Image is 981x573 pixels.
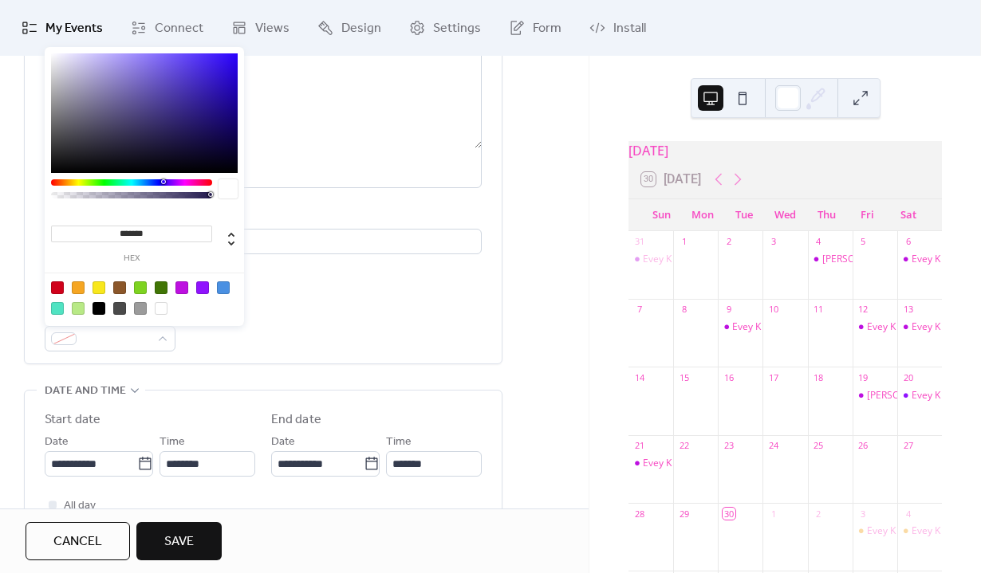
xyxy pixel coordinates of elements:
[53,532,102,551] span: Cancel
[897,320,942,334] div: Evey K at Cherry Creek Market
[497,6,573,49] a: Form
[643,253,782,266] div: Evey K at [GEOGRAPHIC_DATA]
[723,236,735,248] div: 2
[155,19,203,38] span: Connect
[633,440,645,452] div: 21
[51,254,212,263] label: hex
[136,522,222,560] button: Save
[51,281,64,294] div: #D0021B
[902,371,914,383] div: 20
[271,410,321,430] div: End date
[633,371,645,383] div: 14
[853,524,897,538] div: Evey K At Aspen Grove
[533,19,561,38] span: Form
[305,6,393,49] a: Design
[857,236,869,248] div: 5
[219,6,301,49] a: Views
[45,410,100,430] div: Start date
[813,236,825,248] div: 4
[119,6,215,49] a: Connect
[45,382,126,401] span: Date and time
[813,304,825,316] div: 11
[10,6,115,49] a: My Events
[678,236,690,248] div: 1
[857,371,869,383] div: 19
[134,302,147,315] div: #9B9B9B
[813,371,825,383] div: 18
[857,508,869,520] div: 3
[633,508,645,520] div: 28
[678,508,690,520] div: 29
[806,199,847,231] div: Thu
[678,440,690,452] div: 22
[767,236,779,248] div: 3
[767,440,779,452] div: 24
[271,433,295,452] span: Date
[255,19,290,38] span: Views
[51,302,64,315] div: #50E3C2
[433,19,481,38] span: Settings
[633,304,645,316] div: 7
[113,281,126,294] div: #8B572A
[723,508,735,520] div: 30
[175,281,188,294] div: #BD10E0
[217,281,230,294] div: #4A90E2
[72,281,85,294] div: #F5A623
[45,19,103,38] span: My Events
[765,199,806,231] div: Wed
[93,302,105,315] div: #000000
[633,236,645,248] div: 31
[628,253,673,266] div: Evey K at Bellview Station
[678,304,690,316] div: 8
[678,371,690,383] div: 15
[577,6,658,49] a: Install
[341,19,381,38] span: Design
[857,304,869,316] div: 12
[813,440,825,452] div: 25
[718,320,762,334] div: Evey K At Evergreen Market
[853,320,897,334] div: Evey K At Back East Home 5th Anniversary Party
[164,532,194,551] span: Save
[723,199,765,231] div: Tue
[196,281,209,294] div: #9013FE
[902,508,914,520] div: 4
[397,6,493,49] a: Settings
[93,281,105,294] div: #F8E71C
[853,389,897,402] div: Evey K at Aspen Grove
[902,304,914,316] div: 13
[155,302,167,315] div: #FFFFFF
[45,207,479,226] div: Location
[113,302,126,315] div: #4A4A4A
[902,440,914,452] div: 27
[897,524,942,538] div: Evey K At Cherry Creek Market
[813,508,825,520] div: 2
[847,199,888,231] div: Fri
[902,236,914,248] div: 6
[767,371,779,383] div: 17
[64,496,96,516] span: All day
[613,19,646,38] span: Install
[857,440,869,452] div: 26
[160,433,185,452] span: Time
[897,253,942,266] div: Evey K at Cherry Creek Market
[45,433,69,452] span: Date
[808,253,853,266] div: Evey K at Aspen Grove
[155,281,167,294] div: #417505
[723,304,735,316] div: 9
[628,141,942,160] div: [DATE]
[26,522,130,560] button: Cancel
[732,320,872,334] div: Evey K At [GEOGRAPHIC_DATA]
[628,457,673,470] div: Evey K at Bellview Station
[386,433,412,452] span: Time
[767,304,779,316] div: 10
[641,199,683,231] div: Sun
[888,199,929,231] div: Sat
[723,371,735,383] div: 16
[897,389,942,402] div: Evey K at Cherry Creek Market
[723,440,735,452] div: 23
[767,508,779,520] div: 1
[643,457,782,470] div: Evey K at [GEOGRAPHIC_DATA]
[683,199,724,231] div: Mon
[134,281,147,294] div: #7ED321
